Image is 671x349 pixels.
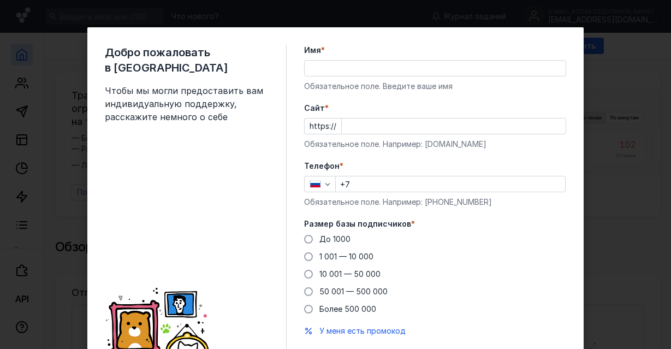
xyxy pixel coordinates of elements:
div: Обязательное поле. Например: [PHONE_NUMBER] [304,197,566,208]
span: Размер базы подписчиков [304,218,411,229]
div: Обязательное поле. Например: [DOMAIN_NAME] [304,139,566,150]
span: Чтобы мы могли предоставить вам индивидуальную поддержку, расскажите немного о себе [105,84,269,123]
span: У меня есть промокод [319,326,406,335]
span: 10 001 — 50 000 [319,269,381,279]
div: Обязательное поле. Введите ваше имя [304,81,566,92]
span: Имя [304,45,321,56]
span: Телефон [304,161,340,171]
span: Cайт [304,103,325,114]
span: Добро пожаловать в [GEOGRAPHIC_DATA] [105,45,269,75]
span: До 1000 [319,234,351,244]
span: 50 001 — 500 000 [319,287,388,296]
button: У меня есть промокод [319,326,406,336]
span: Более 500 000 [319,304,376,313]
span: 1 001 — 10 000 [319,252,373,261]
